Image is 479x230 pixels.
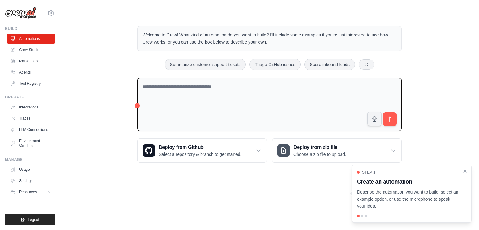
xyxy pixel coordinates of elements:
a: Usage [7,165,55,175]
a: Settings [7,176,55,186]
span: Resources [19,189,37,194]
div: Manage [5,157,55,162]
a: Environment Variables [7,136,55,151]
a: Automations [7,34,55,44]
a: Traces [7,113,55,123]
p: Select a repository & branch to get started. [159,151,241,157]
a: Crew Studio [7,45,55,55]
button: Triage GitHub issues [249,59,301,70]
p: Choose a zip file to upload. [293,151,346,157]
img: Logo [5,7,36,19]
p: Welcome to Crew! What kind of automation do you want to build? I'll include some examples if you'... [143,31,396,46]
button: Resources [7,187,55,197]
h3: Create an automation [357,177,459,186]
h3: Deploy from zip file [293,144,346,151]
button: Close walkthrough [462,169,467,174]
a: Marketplace [7,56,55,66]
span: Step 1 [362,170,375,175]
button: Summarize customer support tickets [165,59,246,70]
a: LLM Connections [7,125,55,135]
h3: Deploy from Github [159,144,241,151]
button: Score inbound leads [304,59,355,70]
a: Integrations [7,102,55,112]
div: Operate [5,95,55,100]
p: Describe the automation you want to build, select an example option, or use the microphone to spe... [357,189,459,210]
span: Logout [28,217,39,222]
a: Tool Registry [7,79,55,89]
a: Agents [7,67,55,77]
button: Logout [5,214,55,225]
div: Build [5,26,55,31]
